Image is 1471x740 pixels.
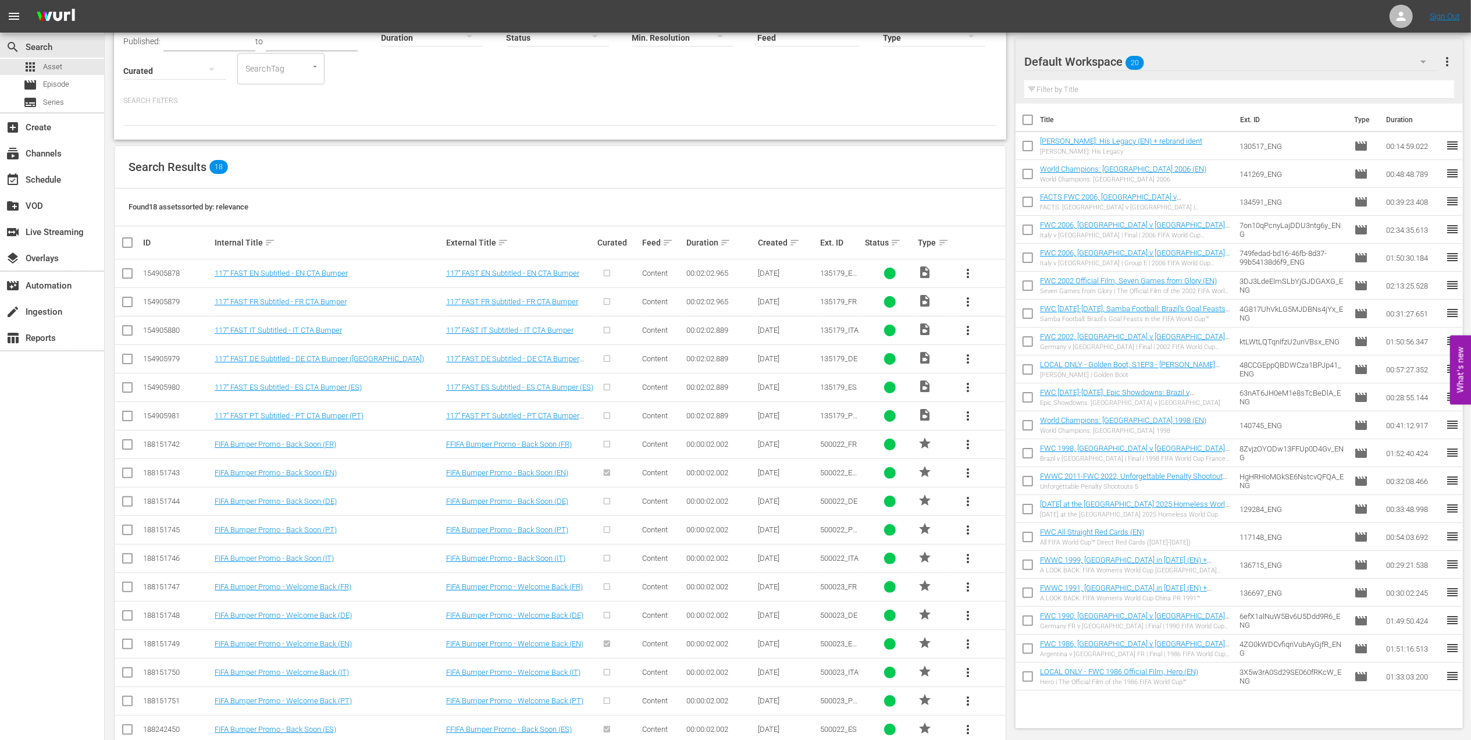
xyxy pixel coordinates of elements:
img: ans4CAIJ8jUAAAAAAAAAAAAAAAAAAAAAAAAgQb4GAAAAAAAAAAAAAAAAAAAAAAAAJMjXAAAAAAAAAAAAAAAAAAAAAAAAgAT5G... [28,3,84,30]
td: 3DJ3LdeEImSLbYjGJDGAXG_ENG [1235,272,1350,300]
div: World Champions: [GEOGRAPHIC_DATA] 2006 [1040,176,1206,183]
span: Episode [1354,446,1368,460]
a: FIFA Bumper Promo - Welcome Back (FR) [446,582,583,591]
td: 00:32:08.466 [1381,467,1445,495]
button: more_vert [954,488,982,515]
span: Overlays [6,251,20,265]
span: Episode [1354,502,1368,516]
span: Episode [1354,418,1368,432]
a: 117'' FAST EN Subtitled - EN CTA Bumper [215,269,348,277]
td: 140745_ENG [1235,411,1350,439]
span: 135179_DE [820,354,857,363]
span: more_vert [961,723,975,737]
a: FIFA Bumper Promo - Back Soon (EN) [215,468,337,477]
span: Episode [1354,335,1368,348]
span: more_vert [961,523,975,537]
span: 500022_ITA [820,554,859,563]
td: 8ZvjzOYODw13FFUp0D4Gv_ENG [1235,439,1350,467]
div: 00:00:02.002 [686,440,754,449]
a: Sign Out [1430,12,1460,21]
div: [DATE] [758,411,817,420]
span: Ingestion [6,305,20,319]
a: FFIFA Bumper Promo - Back Soon (FR) [446,440,572,449]
a: FIFA Bumper Promo - Welcome Back (EN) [446,639,583,648]
span: Video [918,379,932,393]
a: FWC 1990, [GEOGRAPHIC_DATA] v [GEOGRAPHIC_DATA] (EN) [1040,611,1230,629]
span: Content [642,326,668,335]
span: reorder [1445,138,1459,152]
span: Content [642,468,668,477]
td: 01:49:50.424 [1381,607,1445,635]
td: 136697_ENG [1235,579,1350,607]
span: Asset [23,60,37,74]
span: reorder [1445,418,1459,432]
a: FFIFA Bumper Promo - Back Soon (ES) [446,725,572,734]
p: Search Filters: [123,96,997,106]
td: 00:29:21.538 [1381,551,1445,579]
div: 188151744 [143,497,211,506]
td: 00:41:12.917 [1381,411,1445,439]
span: reorder [1445,194,1459,208]
div: [DATE] [758,269,817,277]
a: 117'' FAST DE Subtitled - DE CTA Bumper ([GEOGRAPHIC_DATA]) [215,354,425,363]
a: FWC [DATE]-[DATE], Samba Football: Brazil's Goal Feasts in the FWC (EN) + Rebrand Ident [1040,304,1230,322]
div: 154905878 [143,269,211,277]
span: Schedule [6,173,20,187]
span: Series [43,97,64,108]
div: Unforgettable Penalty Shootouts 5 [1040,483,1230,490]
div: 00:02:02.889 [686,411,754,420]
span: more_vert [961,409,975,423]
span: Search [6,40,20,54]
a: 117'' FAST IT Subtitled - IT CTA Bumper [446,326,574,335]
span: Episode [1354,251,1368,265]
div: [DATE] [758,525,817,534]
button: more_vert [954,630,982,658]
div: 188151742 [143,440,211,449]
div: 154905981 [143,411,211,420]
span: Episode [1354,390,1368,404]
a: FWC 1998, [GEOGRAPHIC_DATA] v [GEOGRAPHIC_DATA] (EN) [1040,444,1230,461]
span: 500022_DE [820,497,857,506]
div: 00:00:02.002 [686,468,754,477]
td: 00:33:48.998 [1381,495,1445,523]
span: more_vert [961,637,975,651]
a: 117'' FAST FR Subtitled - FR CTA Bumper [446,297,578,306]
a: FIFA Bumper Promo - Welcome Back (IT) [446,668,580,677]
button: more_vert [954,259,982,287]
span: reorder [1445,446,1459,460]
div: 00:00:02.002 [686,582,754,591]
a: FIFA Bumper Promo - Back Soon (IT) [215,554,334,563]
div: [DATE] [758,440,817,449]
td: 00:39:23.408 [1381,188,1445,216]
a: FWC 1986, [GEOGRAPHIC_DATA] v [GEOGRAPHIC_DATA] (EN) + Rebrand promo 2 [1040,639,1230,657]
td: 00:54:03.692 [1381,523,1445,551]
a: FWC 2002, [GEOGRAPHIC_DATA] v [GEOGRAPHIC_DATA] (EN) [1040,332,1230,350]
a: LOCAL ONLY - FWC 1986 Official Film, Hero (EN) [1040,667,1198,676]
th: Duration [1379,104,1449,136]
span: reorder [1445,334,1459,348]
span: PROMO [918,522,932,536]
button: more_vert [954,431,982,458]
span: 500022_ENG [820,468,857,486]
span: Episode [1354,223,1368,237]
div: [DATE] [758,326,817,335]
td: HgHRHIoMGkSE6NstcvQFQA_ENG [1235,467,1350,495]
span: Content [642,383,668,392]
a: FWWC 1999, [GEOGRAPHIC_DATA] in [DATE] (EN) + Rebrand Ident [1040,556,1212,573]
a: FWC 2006, [GEOGRAPHIC_DATA] v [GEOGRAPHIC_DATA] (EN) [1040,248,1230,266]
div: 188151743 [143,468,211,477]
span: reorder [1445,529,1459,543]
button: more_vert [954,345,982,373]
a: FIFA Bumper Promo - Back Soon (PT) [215,525,337,534]
span: sort [720,237,731,248]
span: reorder [1445,222,1459,236]
a: 117'' FAST FR Subtitled - FR CTA Bumper [215,297,347,306]
a: FIFA Bumper Promo - Welcome Back (PT) [446,696,583,705]
div: A LOOK BACK: FIFA Women's World Cup China PR 1991™ [1040,595,1230,602]
span: Content [642,297,668,306]
button: more_vert [954,373,982,401]
span: 500022_POR [820,525,858,543]
span: PROMO [918,493,932,507]
span: sort [663,237,673,248]
th: Type [1347,104,1379,136]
